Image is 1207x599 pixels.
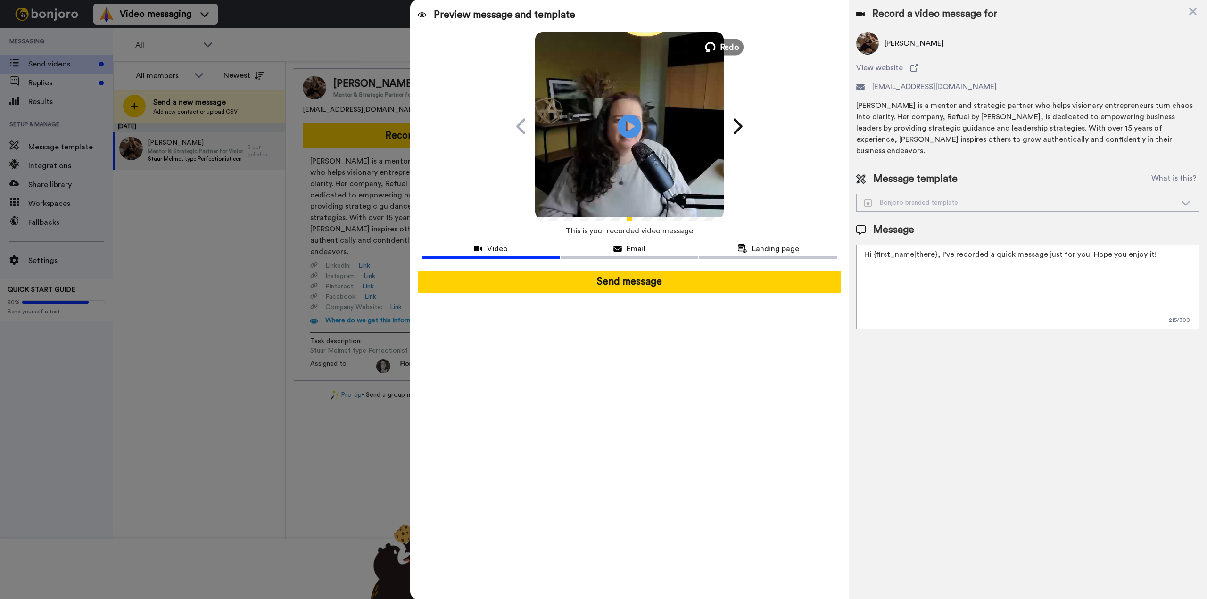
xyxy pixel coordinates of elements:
span: Message template [873,172,958,186]
a: View website [856,62,1199,74]
span: This is your recorded video message [566,221,693,241]
span: Landing page [752,243,799,254]
span: Message [873,223,914,237]
img: demo-template.svg [864,199,872,207]
button: What is this? [1149,172,1199,186]
button: Send message [418,271,841,293]
span: Video [487,243,508,254]
span: View website [856,62,903,74]
span: Email [627,243,645,254]
span: [EMAIL_ADDRESS][DOMAIN_NAME] [872,81,997,92]
div: [PERSON_NAME] is a mentor and strategic partner who helps visionary entrepreneurs turn chaos into... [856,100,1199,156]
textarea: Hi {first_name|there}, I’ve recorded a quick message just for you. Hope you enjoy it! [856,245,1199,329]
div: Bonjoro branded template [864,198,1176,207]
